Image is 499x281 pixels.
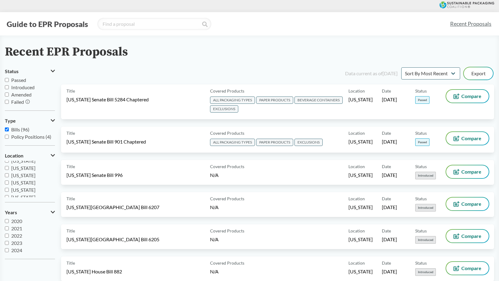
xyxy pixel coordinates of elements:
input: 2020 [5,219,9,223]
input: [US_STATE] [5,166,9,170]
span: Title [66,195,75,202]
span: [US_STATE] [11,172,36,178]
input: [US_STATE] [5,159,9,163]
input: Policy Positions (4) [5,135,9,139]
span: Compare [461,136,481,141]
span: PAPER PRODUCTS [256,139,293,146]
span: [US_STATE] [11,187,36,193]
span: [DATE] [382,172,397,178]
span: Compare [461,234,481,239]
button: Compare [446,198,489,210]
span: Amended [11,92,32,97]
span: Date [382,228,391,234]
button: Compare [446,165,489,178]
span: Title [66,88,75,94]
input: Failed [5,100,9,104]
button: Compare [446,262,489,275]
input: 2021 [5,226,9,230]
span: Status [415,130,427,136]
span: Date [382,88,391,94]
span: Location [348,130,365,136]
a: Recent Proposals [447,17,494,31]
span: [US_STATE] [11,158,36,164]
span: Title [66,163,75,170]
span: Location [348,195,365,202]
span: [US_STATE] [348,172,373,178]
span: Covered Products [210,195,244,202]
span: Status [415,228,427,234]
span: [DATE] [382,204,397,211]
span: Compare [461,169,481,174]
span: [DATE] [382,138,397,145]
span: Covered Products [210,88,244,94]
span: Compare [461,94,481,99]
input: [US_STATE] [5,181,9,185]
span: Location [348,163,365,170]
span: [DATE] [382,236,397,243]
span: Title [66,130,75,136]
span: [US_STATE] Senate Bill 5284 Chaptered [66,96,149,103]
span: 2020 [11,218,22,224]
span: 2021 [11,225,22,231]
span: Passed [415,96,429,104]
span: N/A [210,236,219,242]
span: [US_STATE] Senate Bill 901 Chaptered [66,138,146,145]
span: Date [382,130,391,136]
span: ALL PACKAGING TYPES [210,139,255,146]
div: Data current as of [DATE] [345,70,398,77]
span: Status [415,88,427,94]
span: Type [5,118,16,124]
span: Title [66,260,75,266]
span: [US_STATE] [348,138,373,145]
input: Introduced [5,85,9,89]
input: 2024 [5,248,9,252]
span: 2022 [11,233,22,239]
span: [US_STATE][GEOGRAPHIC_DATA] Bill 6207 [66,204,159,211]
button: Years [5,207,55,218]
span: Passed [415,138,429,146]
span: BEVERAGE CONTAINERS [294,96,343,104]
span: [DATE] [382,268,397,275]
span: [US_STATE][GEOGRAPHIC_DATA] Bill 6205 [66,236,159,243]
button: Export [464,67,493,80]
span: Policy Positions (4) [11,134,51,140]
span: EXCLUSIONS [210,105,238,113]
input: 2023 [5,241,9,245]
span: [US_STATE] [11,180,36,185]
span: Status [415,195,427,202]
span: [US_STATE] [11,165,36,171]
span: Failed [11,99,24,105]
span: [US_STATE] [11,194,36,200]
h2: Recent EPR Proposals [5,45,128,59]
span: [US_STATE] Senate Bill 996 [66,172,123,178]
span: [US_STATE] [348,236,373,243]
span: Bills (96) [11,127,29,132]
span: N/A [210,269,219,274]
span: Location [348,228,365,234]
span: Introduced [415,172,436,179]
span: Location [348,88,365,94]
span: Passed [11,77,26,83]
button: Compare [446,90,489,103]
input: [US_STATE] [5,173,9,177]
span: Covered Products [210,130,244,136]
span: [US_STATE] [348,96,373,103]
span: Introduced [415,236,436,244]
span: Status [5,69,19,74]
span: EXCLUSIONS [294,139,323,146]
input: [US_STATE] [5,195,9,199]
span: N/A [210,172,219,178]
input: Amended [5,93,9,96]
input: 2022 [5,234,9,238]
input: Find a proposal [97,18,211,30]
button: Location [5,151,55,161]
span: Location [5,153,23,158]
span: [DATE] [382,96,397,103]
span: ALL PACKAGING TYPES [210,96,255,104]
span: Compare [461,266,481,271]
button: Guide to EPR Proposals [5,19,90,29]
input: Bills (96) [5,127,9,131]
span: 2023 [11,240,22,246]
span: N/A [210,204,219,210]
span: Introduced [415,204,436,212]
